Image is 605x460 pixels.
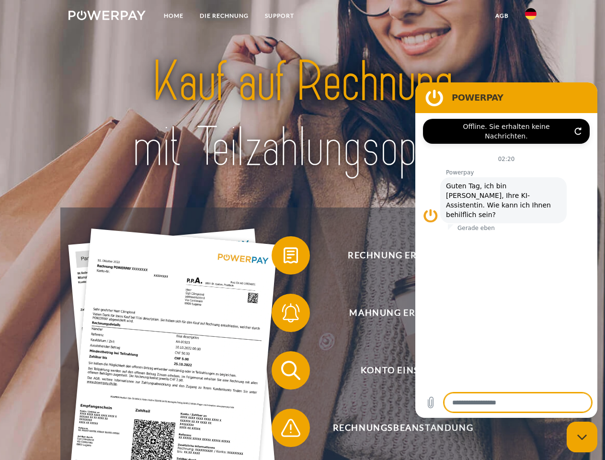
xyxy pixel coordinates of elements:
[487,7,517,24] a: agb
[192,7,257,24] a: DIE RECHNUNG
[156,7,192,24] a: Home
[279,416,303,440] img: qb_warning.svg
[279,358,303,382] img: qb_search.svg
[415,82,597,418] iframe: Messaging-Fenster
[272,236,521,275] button: Rechnung erhalten?
[279,243,303,267] img: qb_bill.svg
[91,46,514,184] img: title-powerpay_de.svg
[285,409,520,447] span: Rechnungsbeanstandung
[68,11,146,20] img: logo-powerpay-white.svg
[257,7,302,24] a: SUPPORT
[285,236,520,275] span: Rechnung erhalten?
[285,294,520,332] span: Mahnung erhalten?
[272,294,521,332] button: Mahnung erhalten?
[525,8,537,20] img: de
[567,422,597,452] iframe: Schaltfläche zum Öffnen des Messaging-Fensters; Konversation läuft
[272,351,521,390] button: Konto einsehen
[272,409,521,447] button: Rechnungsbeanstandung
[285,351,520,390] span: Konto einsehen
[279,301,303,325] img: qb_bell.svg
